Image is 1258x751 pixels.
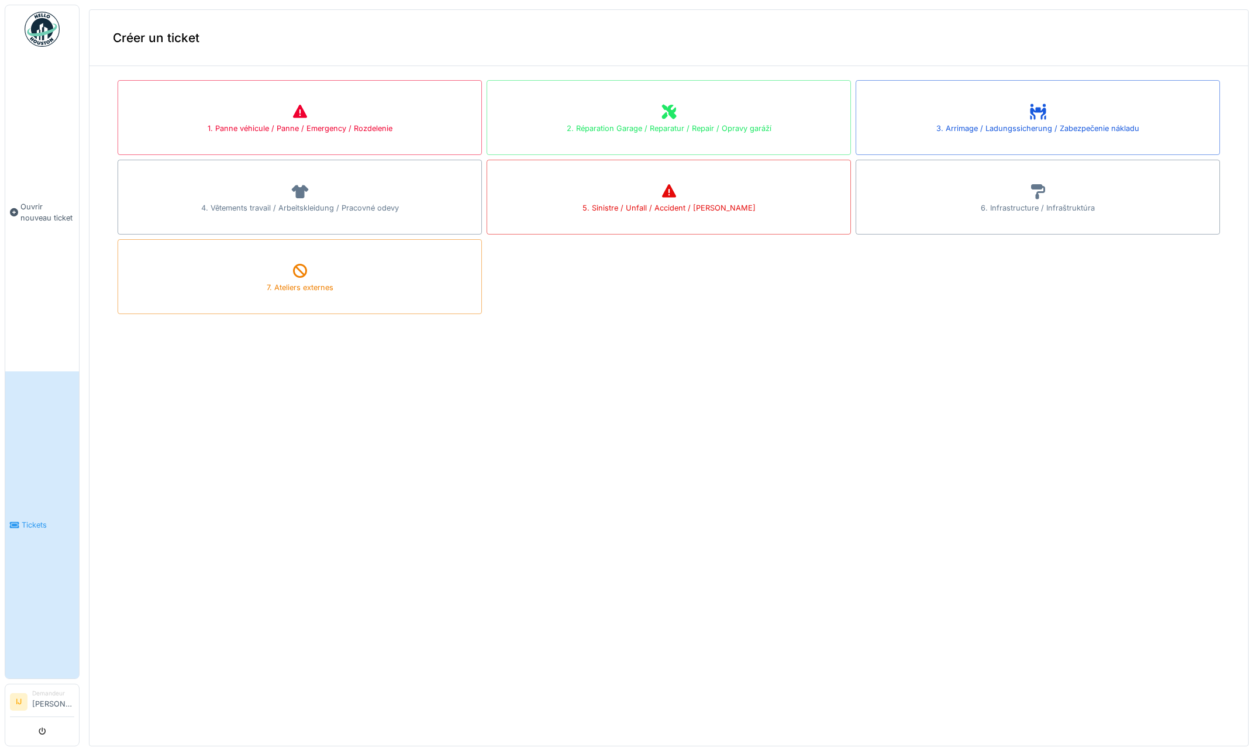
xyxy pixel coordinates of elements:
div: 3. Arrimage / Ladungssicherung / Zabezpečenie nákladu [936,123,1139,134]
a: Ouvrir nouveau ticket [5,53,79,371]
div: 6. Infrastructure / Infraštruktúra [981,202,1095,213]
span: Tickets [22,519,74,530]
span: Ouvrir nouveau ticket [20,201,74,223]
div: 4. Vêtements travail / Arbeitskleidung / Pracovné odevy [201,202,399,213]
div: 7. Ateliers externes [267,282,333,293]
div: Demandeur [32,689,74,698]
div: Créer un ticket [89,10,1248,66]
div: 1. Panne véhicule / Panne / Emergency / Rozdelenie [208,123,392,134]
li: [PERSON_NAME] [32,689,74,714]
div: 5. Sinistre / Unfall / Accident / [PERSON_NAME] [583,202,756,213]
a: IJ Demandeur[PERSON_NAME] [10,689,74,717]
img: Badge_color-CXgf-gQk.svg [25,12,60,47]
a: Tickets [5,371,79,678]
div: 2. Réparation Garage / Reparatur / Repair / Opravy garáží [567,123,771,134]
li: IJ [10,693,27,711]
